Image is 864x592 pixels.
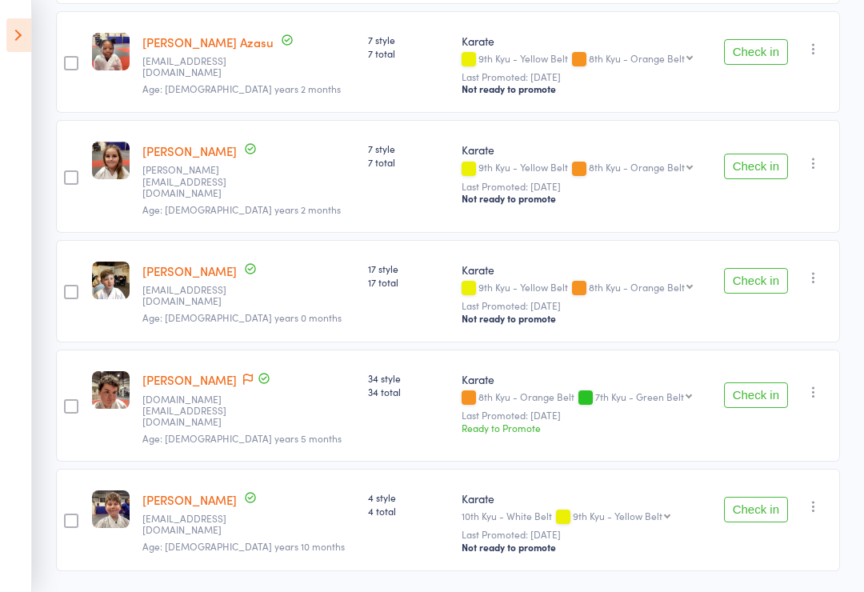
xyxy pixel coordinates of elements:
[92,33,130,70] img: image1677646497.png
[462,510,705,524] div: 10th Kyu - White Belt
[142,394,246,428] small: leneham.family@gmail.com
[142,284,246,307] small: Anthea.horn@health.nsw.gov.au
[368,490,449,504] span: 4 style
[589,162,685,172] div: 8th Kyu - Orange Belt
[142,539,345,553] span: Age: [DEMOGRAPHIC_DATA] years 10 months
[462,181,705,192] small: Last Promoted: [DATE]
[573,510,662,521] div: 9th Kyu - Yellow Belt
[589,282,685,292] div: 8th Kyu - Orange Belt
[462,312,705,325] div: Not ready to promote
[724,382,788,408] button: Check in
[462,53,705,66] div: 9th Kyu - Yellow Belt
[462,262,705,278] div: Karate
[462,33,705,49] div: Karate
[462,282,705,295] div: 9th Kyu - Yellow Belt
[142,310,342,324] span: Age: [DEMOGRAPHIC_DATA] years 0 months
[724,39,788,65] button: Check in
[462,300,705,311] small: Last Promoted: [DATE]
[462,162,705,175] div: 9th Kyu - Yellow Belt
[368,46,449,60] span: 7 total
[142,371,237,388] a: [PERSON_NAME]
[142,142,237,159] a: [PERSON_NAME]
[462,490,705,506] div: Karate
[462,192,705,205] div: Not ready to promote
[462,391,705,405] div: 8th Kyu - Orange Belt
[368,142,449,155] span: 7 style
[462,410,705,421] small: Last Promoted: [DATE]
[142,513,246,536] small: gabriellewhite1997@outlook.com
[142,202,341,216] span: Age: [DEMOGRAPHIC_DATA] years 2 months
[368,262,449,275] span: 17 style
[462,529,705,540] small: Last Promoted: [DATE]
[368,371,449,385] span: 34 style
[142,34,274,50] a: [PERSON_NAME] Azasu
[92,490,130,528] img: image1753083263.png
[368,155,449,169] span: 7 total
[142,55,246,78] small: felixazasu@gmail.com
[462,71,705,82] small: Last Promoted: [DATE]
[92,371,130,409] img: image1692257464.png
[724,497,788,522] button: Check in
[142,431,342,445] span: Age: [DEMOGRAPHIC_DATA] years 5 months
[142,491,237,508] a: [PERSON_NAME]
[462,421,705,434] div: Ready to Promote
[462,541,705,554] div: Not ready to promote
[92,262,130,299] img: image1727075588.png
[589,53,685,63] div: 8th Kyu - Orange Belt
[368,275,449,289] span: 17 total
[368,504,449,518] span: 4 total
[462,371,705,387] div: Karate
[724,268,788,294] button: Check in
[462,82,705,95] div: Not ready to promote
[368,385,449,398] span: 34 total
[92,142,130,179] img: image1740983238.png
[724,154,788,179] button: Check in
[462,142,705,158] div: Karate
[142,164,246,198] small: Eliza_fraser@hotmail.com
[142,262,237,279] a: [PERSON_NAME]
[142,82,341,95] span: Age: [DEMOGRAPHIC_DATA] years 2 months
[595,391,684,402] div: 7th Kyu - Green Belt
[368,33,449,46] span: 7 style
